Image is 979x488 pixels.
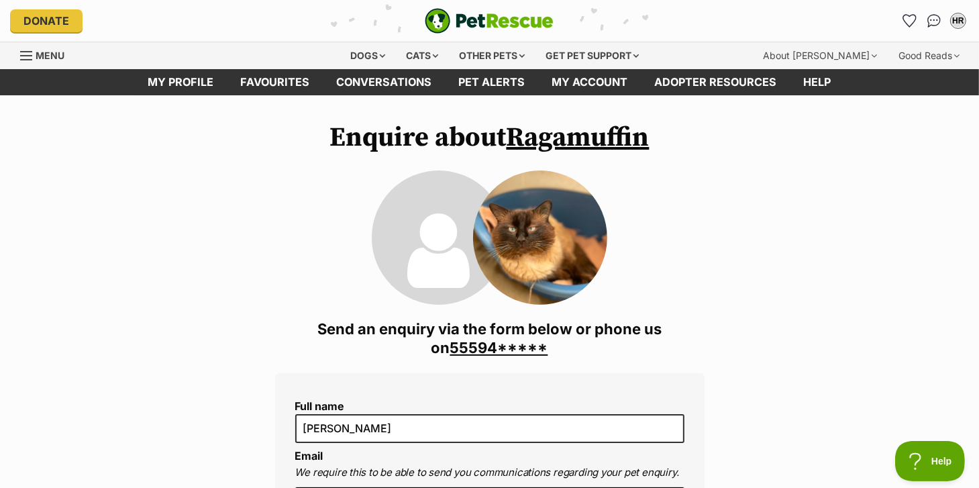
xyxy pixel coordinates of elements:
[275,122,705,153] h1: Enquire about
[450,42,534,69] div: Other pets
[889,42,969,69] div: Good Reads
[951,14,965,28] div: HR
[135,69,227,95] a: My profile
[397,42,448,69] div: Cats
[895,441,966,481] iframe: Help Scout Beacon - Open
[539,69,641,95] a: My account
[341,42,395,69] div: Dogs
[425,8,554,34] img: logo-e224e6f780fb5917bec1dbf3a21bbac754714ae5b6737aabdf751b685950b380.svg
[323,69,446,95] a: conversations
[295,414,684,442] input: E.g. Jimmy Chew
[227,69,323,95] a: Favourites
[36,50,64,61] span: Menu
[295,465,684,481] p: We require this to be able to send you communications regarding your pet enquiry.
[295,400,684,412] label: Full name
[899,10,969,32] ul: Account quick links
[927,14,941,28] img: chat-41dd97257d64d25036548639549fe6c8038ab92f7586957e7f3b1b290dea8141.svg
[10,9,83,32] a: Donate
[507,121,650,154] a: Ragamuffin
[425,8,554,34] a: PetRescue
[275,320,705,357] h3: Send an enquiry via the form below or phone us on
[446,69,539,95] a: Pet alerts
[473,170,607,305] img: Ragamuffin
[754,42,886,69] div: About [PERSON_NAME]
[899,10,921,32] a: Favourites
[20,42,74,66] a: Menu
[536,42,648,69] div: Get pet support
[641,69,790,95] a: Adopter resources
[790,69,845,95] a: Help
[947,10,969,32] button: My account
[923,10,945,32] a: Conversations
[295,449,323,462] label: Email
